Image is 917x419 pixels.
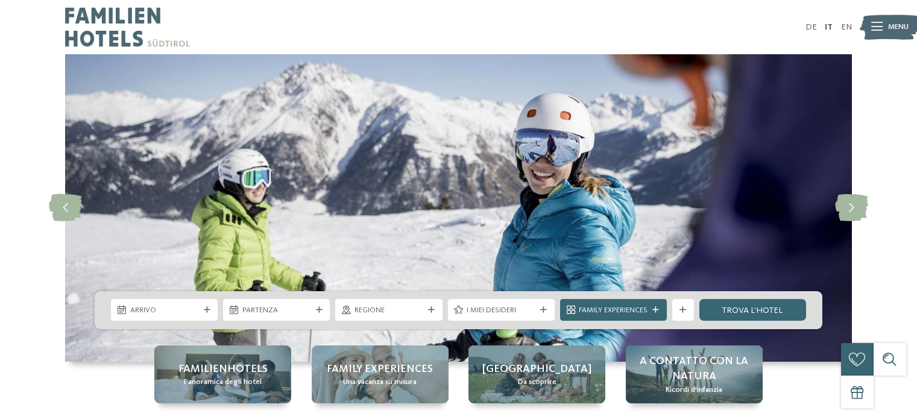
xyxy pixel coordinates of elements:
[343,377,417,388] span: Una vacanza su misura
[154,345,291,403] a: Hotel sulle piste da sci per bambini: divertimento senza confini Familienhotels Panoramica degli ...
[825,23,833,31] a: IT
[518,377,556,388] span: Da scoprire
[666,385,722,395] span: Ricordi d’infanzia
[888,22,909,33] span: Menu
[467,305,535,316] span: I miei desideri
[482,362,591,377] span: [GEOGRAPHIC_DATA]
[355,305,423,316] span: Regione
[841,23,852,31] a: EN
[699,299,806,321] a: trova l’hotel
[805,23,817,31] a: DE
[327,362,433,377] span: Family experiences
[312,345,449,403] a: Hotel sulle piste da sci per bambini: divertimento senza confini Family experiences Una vacanza s...
[637,354,752,384] span: A contatto con la natura
[65,54,852,362] img: Hotel sulle piste da sci per bambini: divertimento senza confini
[468,345,605,403] a: Hotel sulle piste da sci per bambini: divertimento senza confini [GEOGRAPHIC_DATA] Da scoprire
[626,345,763,403] a: Hotel sulle piste da sci per bambini: divertimento senza confini A contatto con la natura Ricordi...
[184,377,262,388] span: Panoramica degli hotel
[242,305,311,316] span: Partenza
[178,362,268,377] span: Familienhotels
[579,305,648,316] span: Family Experiences
[130,305,199,316] span: Arrivo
